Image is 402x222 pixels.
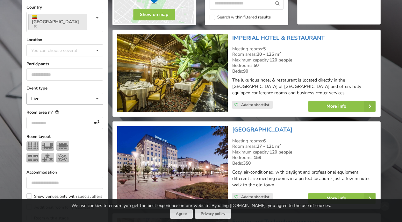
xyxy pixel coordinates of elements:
div: You can choose several [30,47,91,54]
div: Beds: [232,68,376,74]
a: More info [308,193,376,204]
div: Bedrooms: [232,155,376,161]
label: Participants [26,61,103,67]
label: Event type [26,85,103,91]
strong: 120 people [269,57,292,63]
img: Reception [56,153,69,162]
strong: 159 [254,154,261,161]
img: Banquet [41,153,54,162]
a: More info [308,101,376,112]
div: Meeting rooms: [232,138,376,144]
span: Add to shortlist [241,194,269,199]
strong: 120 people [269,149,292,155]
span: Add to shortlist [241,102,269,107]
div: Room areas: [232,52,376,57]
div: Maximum capacity: [232,149,376,155]
sup: 2 [97,119,99,124]
img: Hotel | Vilnius | IMPERIAL HOTEL & RESTAURANT [117,34,228,112]
div: Meeting rooms: [232,46,376,52]
a: [GEOGRAPHIC_DATA] [232,126,292,133]
div: Room areas: [232,144,376,149]
strong: 50 [254,62,259,68]
label: Country [26,4,103,11]
img: U-shape [41,141,54,151]
label: Location [26,37,103,43]
img: Hotel | Vilnius | Novotel Vilnius Centre [117,126,228,204]
p: Cozy, air-conditioned, with daylight and professional equipment different size meeting rooms in a... [232,169,376,188]
p: The luxurious hotel & restaurant is located directly in the [GEOGRAPHIC_DATA] of [GEOGRAPHIC_DATA... [232,77,376,96]
a: IMPERIAL HOTEL & RESTAURANT [232,34,325,42]
label: Show venues only with special offers [26,193,102,200]
div: Beds: [232,161,376,166]
img: Classroom [26,153,39,162]
div: Maximum capacity: [232,57,376,63]
button: Agree [170,209,193,219]
sup: 2 [52,109,54,113]
label: Accommodation [26,169,103,175]
label: Search within filtered results [210,15,271,20]
div: Bedrooms: [232,63,376,68]
strong: 5 [263,46,266,52]
label: Room area m [26,109,103,116]
sup: 2 [279,51,281,55]
div: Live [31,97,39,101]
strong: 27 - 121 m [257,143,281,149]
strong: 350 [243,160,251,166]
a: [GEOGRAPHIC_DATA] [28,14,87,30]
button: Show on map [133,9,175,20]
img: Boardroom [56,141,69,151]
a: Privacy policy [195,209,231,219]
label: Room layout [26,133,103,140]
strong: 90 [243,68,248,74]
img: Theater [26,141,39,151]
div: m [90,117,103,129]
strong: 6 [263,138,266,144]
sup: 2 [279,143,281,147]
strong: 30 - 125 m [257,51,281,57]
